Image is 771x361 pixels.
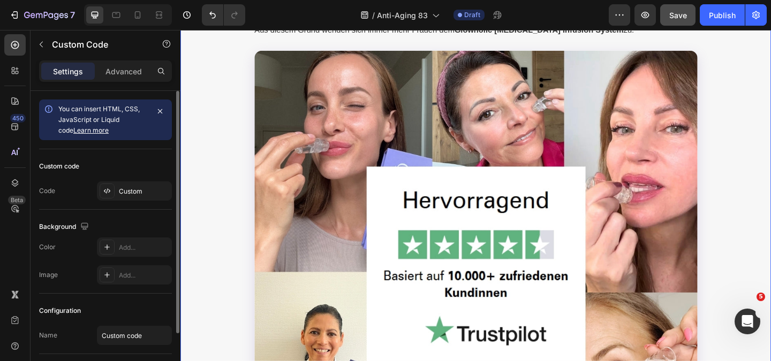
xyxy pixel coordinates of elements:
[180,30,771,361] iframe: Design area
[39,186,55,196] div: Code
[660,4,696,26] button: Save
[709,10,736,21] div: Publish
[39,331,57,340] div: Name
[377,10,428,21] span: Anti-Aging 83
[53,66,83,77] p: Settings
[39,162,79,171] div: Custom code
[669,11,687,20] span: Save
[70,9,75,21] p: 7
[39,242,56,252] div: Color
[700,4,745,26] button: Publish
[52,38,143,51] p: Custom Code
[464,10,480,20] span: Draft
[39,306,81,316] div: Configuration
[8,196,26,204] div: Beta
[757,293,765,301] span: 5
[73,126,109,134] a: Learn more
[119,271,169,280] div: Add...
[39,220,91,234] div: Background
[10,114,26,122] div: 450
[372,10,375,21] span: /
[105,66,142,77] p: Advanced
[39,270,58,280] div: Image
[4,4,80,26] button: 7
[58,105,140,134] span: You can insert HTML, CSS, JavaScript or Liquid code
[735,309,760,334] iframe: Intercom live chat
[202,4,245,26] div: Undo/Redo
[119,243,169,252] div: Add...
[119,187,169,196] div: Custom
